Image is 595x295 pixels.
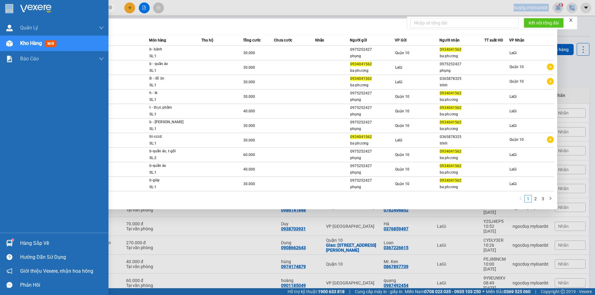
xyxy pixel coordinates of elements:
[243,94,255,99] span: 30.000
[350,119,394,126] div: 0975252427
[509,182,517,186] span: LaGi
[149,61,196,67] div: b - quần áo
[509,51,517,55] span: LaGi
[6,56,13,62] img: solution-icon
[108,5,112,11] span: close-circle
[149,169,196,176] div: SL: 1
[569,18,573,22] span: close
[395,182,409,186] span: Quận 10
[547,136,554,143] span: plus-circle
[243,153,255,157] span: 60.000
[350,184,394,190] div: phụng
[509,38,524,42] span: VP Nhận
[350,67,394,74] div: ba phương
[440,47,461,52] span: 0934041562
[517,195,524,202] li: Previous Page
[350,111,394,118] div: phụng
[5,4,13,13] img: logo-vxr
[440,67,484,74] div: phụng
[149,140,196,147] div: SL: 1
[315,38,324,42] span: Nhãn
[395,65,402,70] span: LaGi
[350,177,394,184] div: 0975252427
[7,268,12,274] span: notification
[484,38,503,42] span: TT xuất HĐ
[149,163,196,169] div: b-quần áo
[547,195,554,202] li: Next Page
[7,282,12,288] span: message
[350,62,372,66] span: 0934041562
[547,78,554,85] span: plus-circle
[509,124,517,128] span: LaGi
[440,164,461,168] span: 0934041562
[509,109,517,113] span: LaGi
[149,38,166,42] span: Món hàng
[440,134,484,140] div: 0365878325
[243,182,255,186] span: 30.000
[440,91,461,95] span: 0934041562
[395,51,409,55] span: Quận 10
[395,94,409,99] span: Quận 10
[547,195,554,202] button: right
[440,111,484,118] div: ba phương
[350,135,372,139] span: 0934041562
[395,80,402,84] span: LaGi
[440,53,484,59] div: ba phương
[149,46,196,53] div: b- bánh
[45,40,56,47] span: mới
[509,153,517,157] span: LaGi
[440,97,484,103] div: ba phương
[6,25,13,31] img: warehouse-icon
[440,149,461,154] span: 0934041562
[350,169,394,176] div: phụng
[395,124,409,128] span: Quận 10
[524,195,532,202] li: 1
[99,56,104,61] span: down
[149,111,196,118] div: SL: 1
[547,63,554,70] span: plus-circle
[350,76,372,81] span: 0934041562
[350,90,394,97] div: 0975252427
[149,82,196,89] div: SL: 1
[20,280,104,290] div: Phản hồi
[274,38,292,42] span: Chưa cước
[149,133,196,140] div: bt-cccd
[350,148,394,155] div: 0975252427
[350,82,394,89] div: ba phương
[99,25,104,30] span: down
[20,239,104,248] div: Hàng sắp về
[350,163,394,169] div: 0975252427
[395,138,402,142] span: LaGi
[201,38,213,42] span: Thu hộ
[517,195,524,202] button: left
[519,197,522,200] span: left
[243,138,255,142] span: 30.000
[350,140,394,147] div: ba phương
[509,137,524,142] span: Quận 10
[149,155,196,162] div: SL: 2
[350,97,394,103] div: phụng
[509,65,524,69] span: Quận 10
[509,94,517,99] span: LaGi
[350,53,394,59] div: phụng
[395,167,409,171] span: Quận 10
[243,80,255,84] span: 30.000
[395,153,409,157] span: Quận 10
[20,253,104,262] div: Hướng dẫn sử dụng
[532,195,539,202] a: 2
[149,53,196,60] div: SL: 1
[149,148,196,155] div: b-quần áo, t-gối
[439,38,460,42] span: Người nhận
[350,46,394,53] div: 0975252427
[440,184,484,190] div: ba phương
[243,51,255,55] span: 30.000
[6,240,13,246] img: warehouse-icon
[509,167,517,171] span: LaGi
[20,24,38,32] span: Quản Lý
[440,169,484,176] div: ba phương
[509,79,524,84] span: Quận 10
[149,104,196,111] div: t - thực phẩm
[149,184,196,191] div: SL: 1
[410,18,519,28] input: Nhập số tổng đài
[149,97,196,103] div: SL: 1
